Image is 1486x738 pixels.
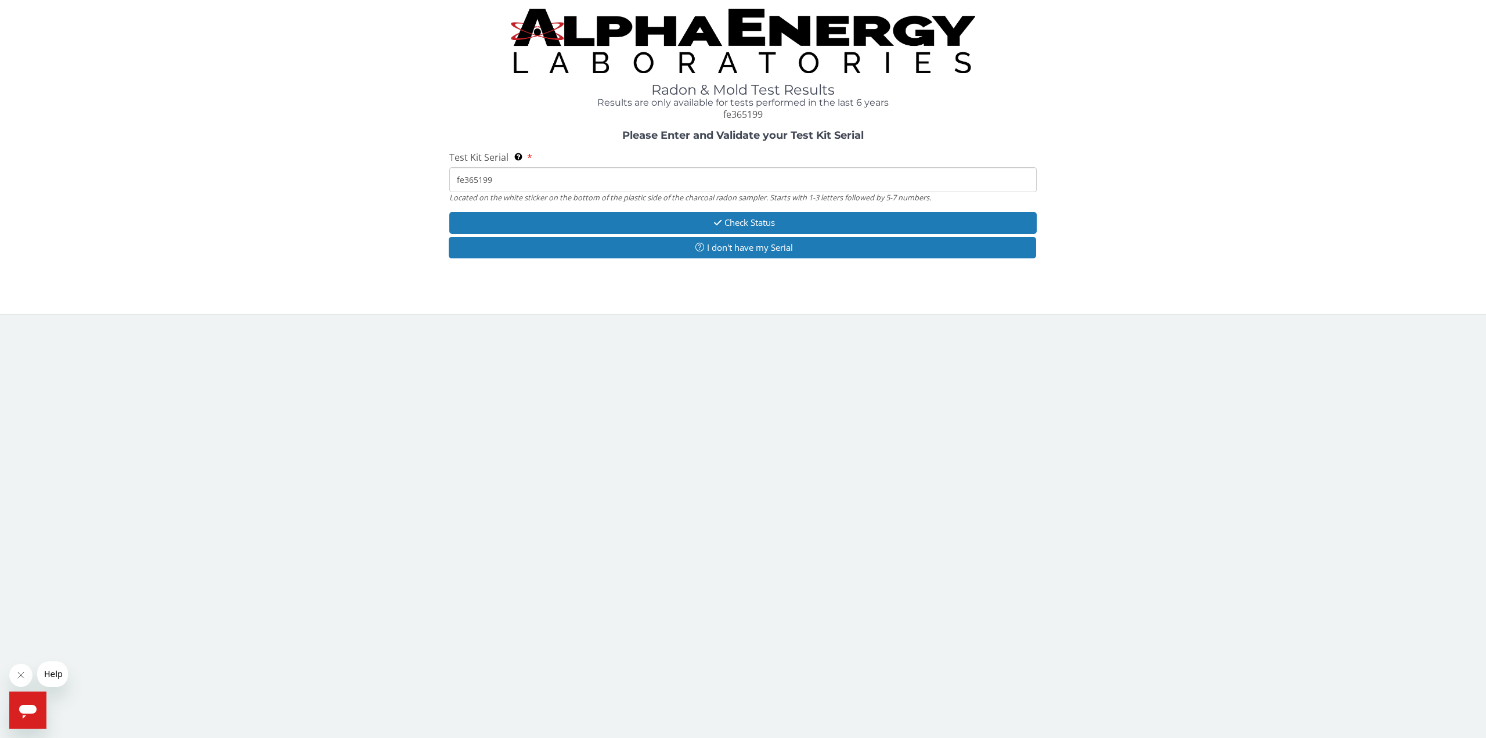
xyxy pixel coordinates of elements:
[449,192,1037,203] div: Located on the white sticker on the bottom of the plastic side of the charcoal radon sampler. Sta...
[9,692,46,729] iframe: Button to launch messaging window
[449,151,508,164] span: Test Kit Serial
[9,664,33,687] iframe: Close message
[449,82,1037,98] h1: Radon & Mold Test Results
[723,108,763,121] span: fe365199
[449,212,1037,233] button: Check Status
[622,129,864,142] strong: Please Enter and Validate your Test Kit Serial
[449,98,1037,108] h4: Results are only available for tests performed in the last 6 years
[37,661,68,687] iframe: Message from company
[511,9,975,73] img: TightCrop.jpg
[449,237,1036,258] button: I don't have my Serial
